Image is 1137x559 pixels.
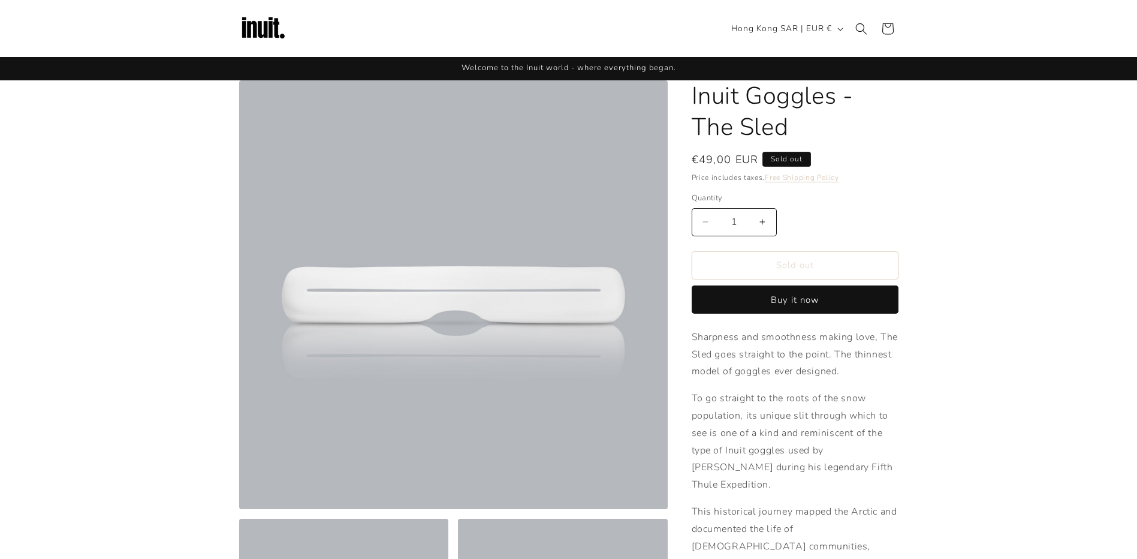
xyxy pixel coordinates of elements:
[239,5,287,53] img: Inuit Logo
[692,172,898,184] div: Price includes taxes.
[762,152,811,167] span: Sold out
[692,152,759,168] span: €49,00 EUR
[724,17,848,40] button: Hong Kong SAR | EUR €
[239,57,898,80] div: Announcement
[692,251,898,279] button: Sold out
[731,22,832,35] span: Hong Kong SAR | EUR €
[692,329,898,380] p: Sharpness and smoothness making love, The Sled goes straight to the point. The thinnest model of ...
[692,285,898,314] button: Buy it now
[848,16,874,42] summary: Search
[692,390,898,494] p: To go straight to the roots of the snow population, its unique slit through which to see is one o...
[765,173,839,182] a: Free Shipping Policy
[462,62,676,73] span: Welcome to the Inuit world - where everything began.
[692,80,898,143] h1: Inuit Goggles - The Sled
[692,193,898,205] label: Quantity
